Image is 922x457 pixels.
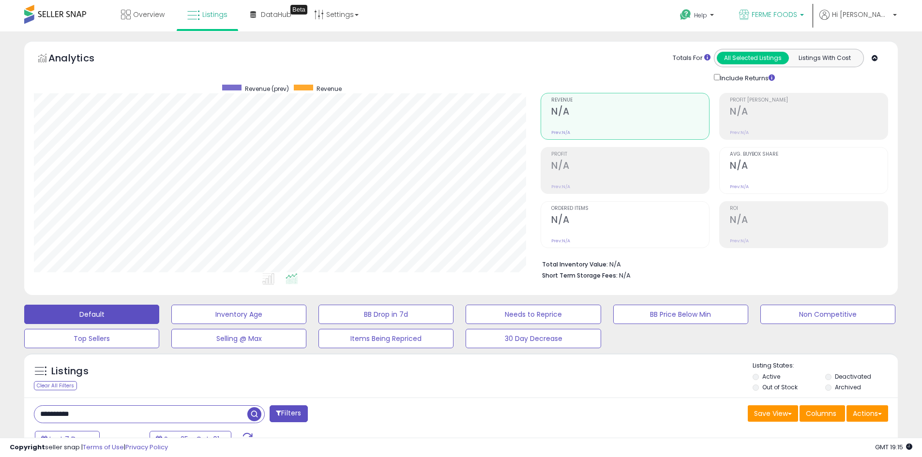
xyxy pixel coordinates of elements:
[466,305,601,324] button: Needs to Reprice
[875,442,912,452] span: 2025-10-9 19:15 GMT
[760,305,895,324] button: Non Competitive
[806,409,836,418] span: Columns
[290,5,307,15] div: Tooltip anchor
[164,434,219,444] span: Sep-25 - Oct-01
[707,72,786,83] div: Include Returns
[752,10,797,19] span: FERME FOODS
[762,372,780,381] label: Active
[261,10,291,19] span: DataHub
[133,10,165,19] span: Overview
[717,52,789,64] button: All Selected Listings
[730,214,888,227] h2: N/A
[753,361,898,370] p: Listing States:
[51,365,89,378] h5: Listings
[466,329,601,348] button: 30 Day Decrease
[542,260,608,268] b: Total Inventory Value:
[613,305,748,324] button: BB Price Below Min
[551,130,570,135] small: Prev: N/A
[835,383,861,391] label: Archived
[846,405,888,422] button: Actions
[673,54,710,63] div: Totals For
[730,130,749,135] small: Prev: N/A
[619,271,631,280] span: N/A
[762,383,798,391] label: Out of Stock
[49,434,88,444] span: Last 7 Days
[551,214,709,227] h2: N/A
[125,442,168,452] a: Privacy Policy
[819,10,897,31] a: Hi [PERSON_NAME]
[694,11,707,19] span: Help
[835,372,871,381] label: Deactivated
[680,9,692,21] i: Get Help
[24,329,159,348] button: Top Sellers
[48,51,113,67] h5: Analytics
[788,52,861,64] button: Listings With Cost
[551,106,709,119] h2: N/A
[245,85,289,93] span: Revenue (prev)
[101,435,146,444] span: Compared to:
[551,206,709,211] span: Ordered Items
[730,160,888,173] h2: N/A
[83,442,124,452] a: Terms of Use
[730,238,749,244] small: Prev: N/A
[150,431,231,447] button: Sep-25 - Oct-01
[730,98,888,103] span: Profit [PERSON_NAME]
[832,10,890,19] span: Hi [PERSON_NAME]
[730,106,888,119] h2: N/A
[34,381,77,390] div: Clear All Filters
[318,329,453,348] button: Items Being Repriced
[171,305,306,324] button: Inventory Age
[10,442,45,452] strong: Copyright
[542,271,618,280] b: Short Term Storage Fees:
[171,329,306,348] button: Selling @ Max
[672,1,724,31] a: Help
[551,238,570,244] small: Prev: N/A
[800,405,845,422] button: Columns
[730,152,888,157] span: Avg. Buybox Share
[551,160,709,173] h2: N/A
[730,206,888,211] span: ROI
[551,184,570,190] small: Prev: N/A
[24,305,159,324] button: Default
[551,98,709,103] span: Revenue
[10,443,168,452] div: seller snap | |
[202,10,227,19] span: Listings
[730,184,749,190] small: Prev: N/A
[318,305,453,324] button: BB Drop in 7d
[748,405,798,422] button: Save View
[35,431,100,447] button: Last 7 Days
[551,152,709,157] span: Profit
[542,258,881,269] li: N/A
[317,85,342,93] span: Revenue
[270,405,307,422] button: Filters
